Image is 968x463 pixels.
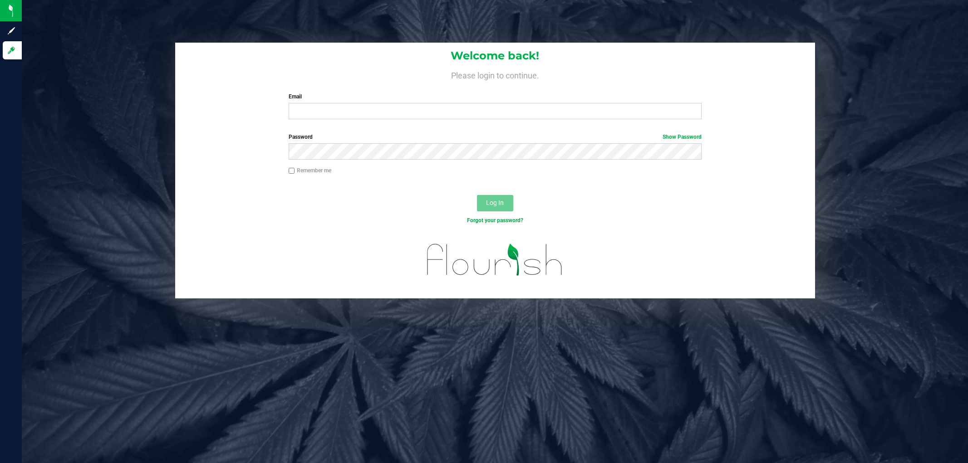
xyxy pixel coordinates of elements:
[289,166,331,175] label: Remember me
[289,93,702,101] label: Email
[175,69,815,80] h4: Please login to continue.
[663,134,702,140] a: Show Password
[289,134,313,140] span: Password
[467,217,523,224] a: Forgot your password?
[415,234,575,285] img: flourish_logo.svg
[289,168,295,174] input: Remember me
[486,199,504,206] span: Log In
[477,195,513,211] button: Log In
[175,50,815,62] h1: Welcome back!
[7,46,16,55] inline-svg: Log in
[7,26,16,35] inline-svg: Sign up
